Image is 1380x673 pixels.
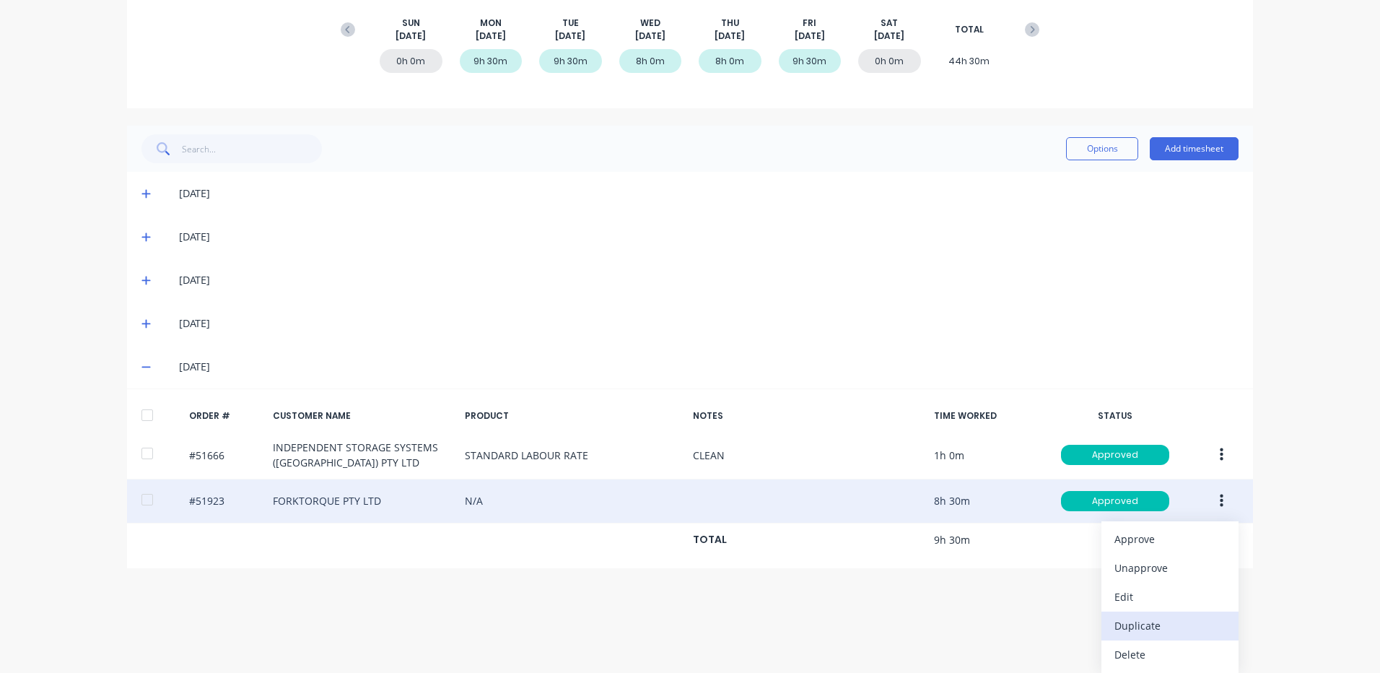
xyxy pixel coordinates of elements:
div: STATUS [1054,409,1176,422]
div: [DATE] [179,359,1239,375]
div: [DATE] [179,186,1239,201]
span: SUN [402,17,420,30]
button: Approved [1060,444,1170,466]
span: TUE [562,17,579,30]
div: Unapprove [1114,557,1226,578]
div: ORDER # [189,409,261,422]
span: WED [640,17,660,30]
div: TIME WORKED [934,409,1042,422]
button: Unapprove [1101,554,1239,583]
div: 9h 30m [779,49,842,73]
button: Delete [1101,641,1239,669]
span: THU [721,17,739,30]
span: [DATE] [795,30,825,43]
button: Approved [1060,490,1170,512]
div: 9h 30m [460,49,523,73]
div: 8h 0m [619,49,682,73]
div: CUSTOMER NAME [273,409,453,422]
div: 8h 0m [699,49,761,73]
span: MON [480,17,502,30]
span: [DATE] [555,30,585,43]
div: Approved [1061,491,1169,511]
div: NOTES [693,409,922,422]
input: Search... [182,134,323,163]
span: FRI [803,17,816,30]
div: 0h 0m [380,49,442,73]
button: Add timesheet [1150,137,1239,160]
div: [DATE] [179,229,1239,245]
div: Approved [1061,445,1169,465]
button: Options [1066,137,1138,160]
button: Duplicate [1101,612,1239,641]
span: SAT [881,17,898,30]
div: Approve [1114,529,1226,550]
div: Duplicate [1114,615,1226,636]
div: [DATE] [179,316,1239,331]
div: PRODUCT [465,409,681,422]
span: [DATE] [874,30,904,43]
span: [DATE] [715,30,745,43]
div: Edit [1114,586,1226,607]
div: 9h 30m [539,49,602,73]
span: [DATE] [396,30,426,43]
span: [DATE] [635,30,665,43]
span: [DATE] [476,30,506,43]
div: 0h 0m [858,49,921,73]
div: Delete [1114,644,1226,665]
span: TOTAL [955,23,984,36]
button: Edit [1101,583,1239,612]
button: Approve [1101,525,1239,554]
div: [DATE] [179,272,1239,288]
div: 44h 30m [938,49,1001,73]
